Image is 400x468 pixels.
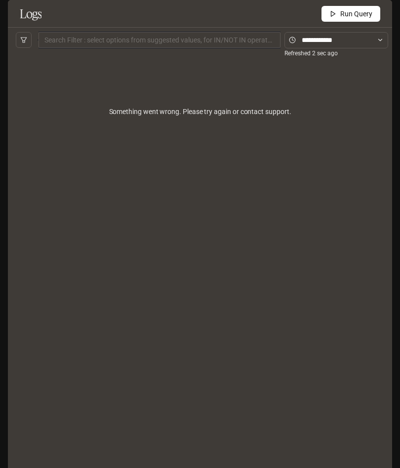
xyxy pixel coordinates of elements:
span: filter [20,37,27,43]
article: Refreshed 2 sec ago [284,49,338,58]
span: Run Query [340,8,372,19]
span: Something went wrong. Please try again or contact support. [109,106,291,117]
button: filter [16,32,32,48]
h1: Logs [20,4,41,24]
button: Run Query [321,6,380,22]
